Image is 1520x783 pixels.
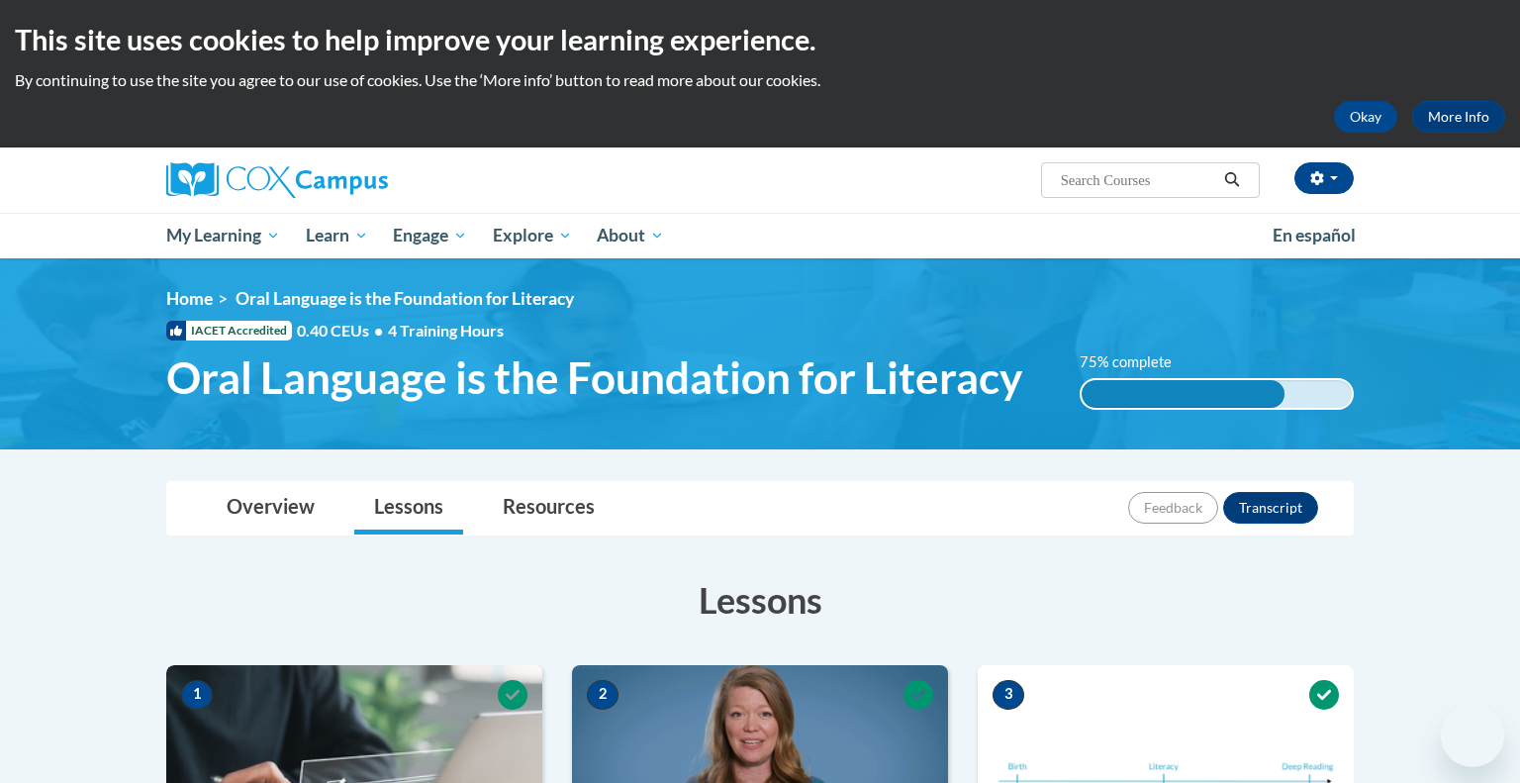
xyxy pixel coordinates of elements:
a: Lessons [354,482,463,535]
button: Account Settings [1294,162,1354,194]
span: 1 [181,680,213,710]
a: Cox Campus [166,162,542,198]
a: Resources [483,482,615,535]
input: Search Courses [1059,168,1217,192]
p: By continuing to use the site you agree to our use of cookies. Use the ‘More info’ button to read... [15,69,1505,91]
iframe: Button to launch messaging window [1441,704,1504,767]
span: Oral Language is the Foundation for Literacy [166,351,1022,404]
span: Learn [306,224,368,247]
span: 0.40 CEUs [297,320,388,342]
a: Engage [380,213,480,258]
a: Overview [207,482,334,535]
img: Cox Campus [166,162,388,198]
span: Engage [393,224,467,247]
h3: Lessons [166,575,1354,625]
span: About [597,224,664,247]
span: Explore [493,224,572,247]
span: My Learning [166,224,280,247]
button: Transcript [1223,492,1318,524]
span: 3 [993,680,1024,710]
span: Oral Language is the Foundation for Literacy [236,288,574,309]
span: En español [1273,225,1356,245]
a: Home [166,288,213,309]
div: 75% complete [1082,380,1284,408]
a: Learn [293,213,381,258]
a: En español [1260,215,1369,256]
label: 75% complete [1080,351,1193,373]
span: 2 [587,680,618,710]
button: Feedback [1128,492,1218,524]
div: Main menu [137,213,1383,258]
a: About [585,213,678,258]
a: More Info [1412,101,1505,133]
span: 4 Training Hours [388,321,504,340]
span: IACET Accredited [166,321,292,341]
a: My Learning [153,213,293,258]
button: Okay [1334,101,1397,133]
a: Explore [480,213,585,258]
h2: This site uses cookies to help improve your learning experience. [15,20,1505,59]
button: Search [1217,168,1247,192]
span: • [374,321,383,340]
